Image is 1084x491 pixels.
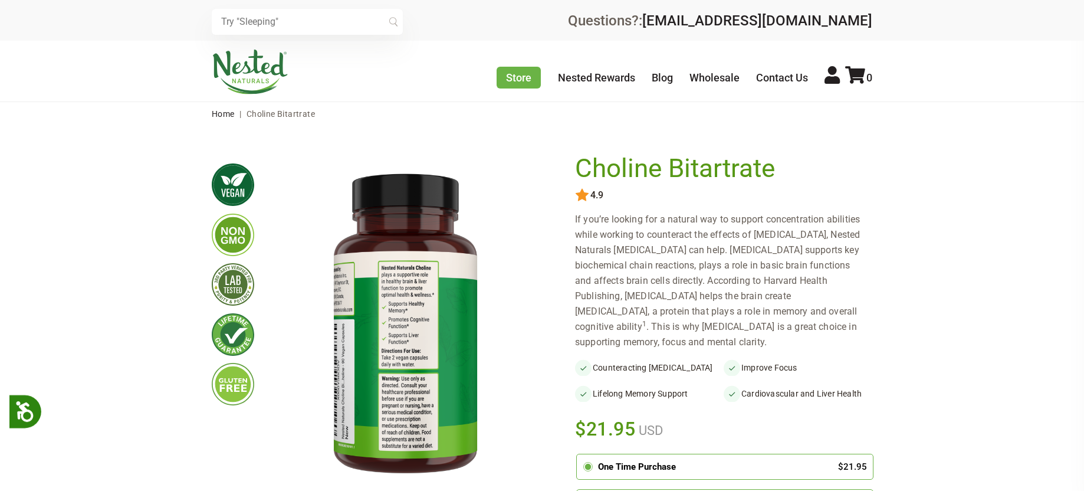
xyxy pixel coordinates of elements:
[642,320,646,328] sup: 1
[575,385,724,402] li: Lifelong Memory Support
[636,423,663,438] span: USD
[236,109,244,119] span: |
[247,109,315,119] span: Choline Bitartrate
[756,71,808,84] a: Contact Us
[497,67,541,89] a: Store
[575,359,724,376] li: Counteracting [MEDICAL_DATA]
[575,154,866,184] h1: Choline Bitartrate
[212,9,403,35] input: Try "Sleeping"
[589,190,603,201] span: 4.9
[212,102,872,126] nav: breadcrumbs
[724,359,872,376] li: Improve Focus
[212,363,254,405] img: glutenfree
[724,385,872,402] li: Cardiovascular and Liver Health
[575,188,589,202] img: star.svg
[642,12,872,29] a: [EMAIL_ADDRESS][DOMAIN_NAME]
[212,50,288,94] img: Nested Naturals
[568,14,872,28] div: Questions?:
[866,71,872,84] span: 0
[212,109,235,119] a: Home
[558,71,635,84] a: Nested Rewards
[689,71,740,84] a: Wholesale
[845,71,872,84] a: 0
[575,212,872,350] div: If you’re looking for a natural way to support concentration abilities while working to counterac...
[575,416,636,442] span: $21.95
[212,263,254,306] img: thirdpartytested
[652,71,673,84] a: Blog
[212,214,254,256] img: gmofree
[212,163,254,206] img: vegan
[212,313,254,356] img: lifetimeguarantee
